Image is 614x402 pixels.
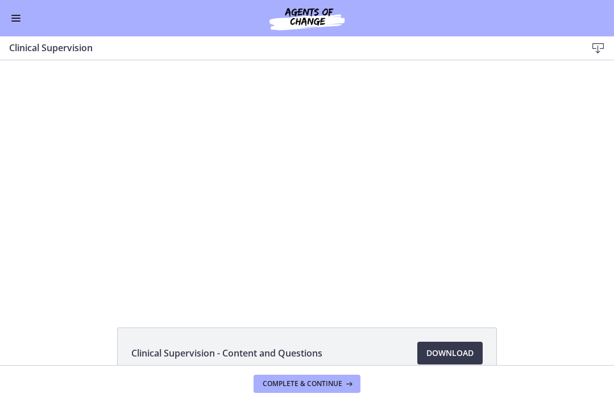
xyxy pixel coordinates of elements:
button: Enable menu [9,11,23,25]
button: Complete & continue [254,375,360,393]
h3: Clinical Supervision [9,41,569,55]
span: Download [426,346,474,360]
a: Download [417,342,483,364]
span: Complete & continue [263,379,342,388]
img: Agents of Change [239,5,375,32]
span: Clinical Supervision - Content and Questions [131,346,322,360]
